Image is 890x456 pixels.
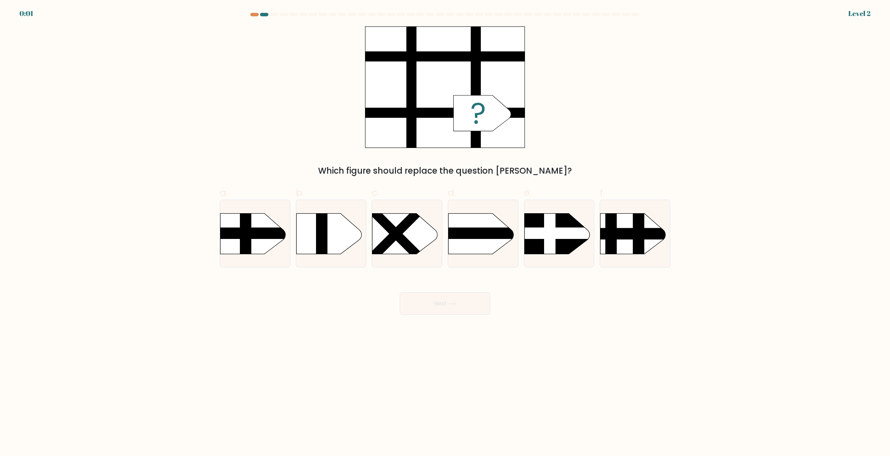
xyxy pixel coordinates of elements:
div: 0:01 [19,8,33,19]
span: e. [524,186,532,199]
span: c. [372,186,379,199]
span: d. [448,186,456,199]
span: a. [220,186,228,199]
div: Which figure should replace the question [PERSON_NAME]? [224,165,666,177]
div: Level 2 [848,8,871,19]
span: f. [600,186,605,199]
button: Next [400,292,490,315]
span: b. [296,186,304,199]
